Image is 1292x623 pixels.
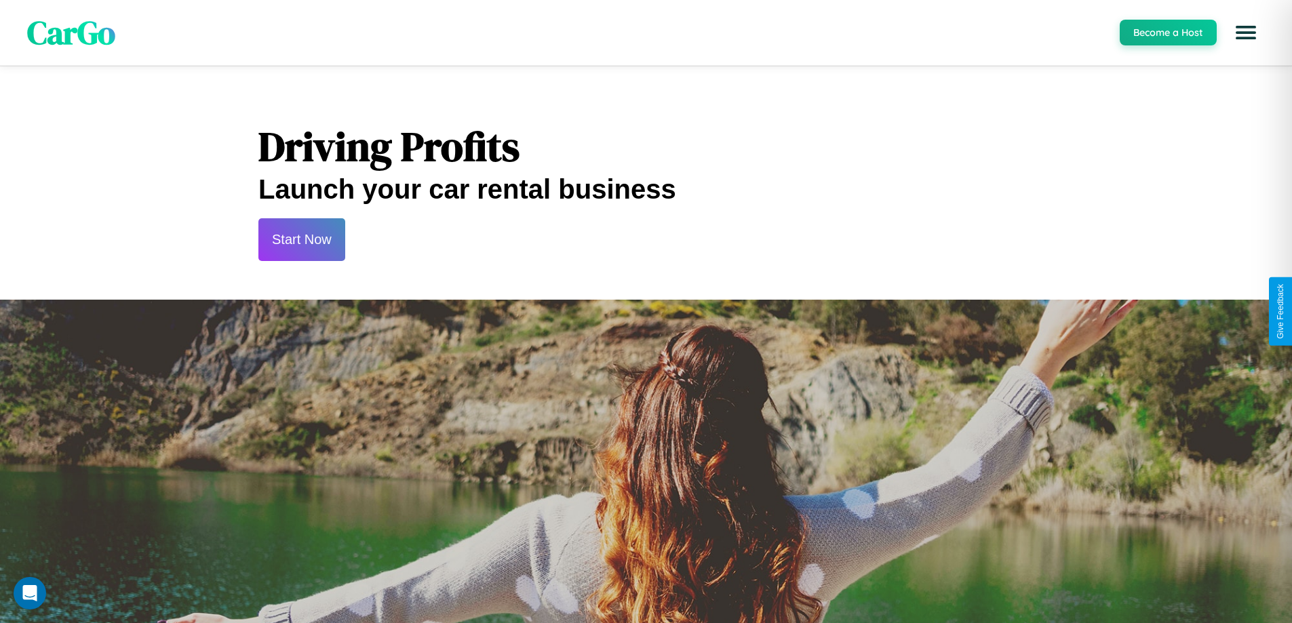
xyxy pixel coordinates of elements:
[1120,20,1217,45] button: Become a Host
[258,174,1034,205] h2: Launch your car rental business
[14,577,46,609] div: Open Intercom Messenger
[258,119,1034,174] h1: Driving Profits
[258,218,345,261] button: Start Now
[27,10,115,55] span: CarGo
[1227,14,1265,52] button: Open menu
[1276,284,1285,339] div: Give Feedback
